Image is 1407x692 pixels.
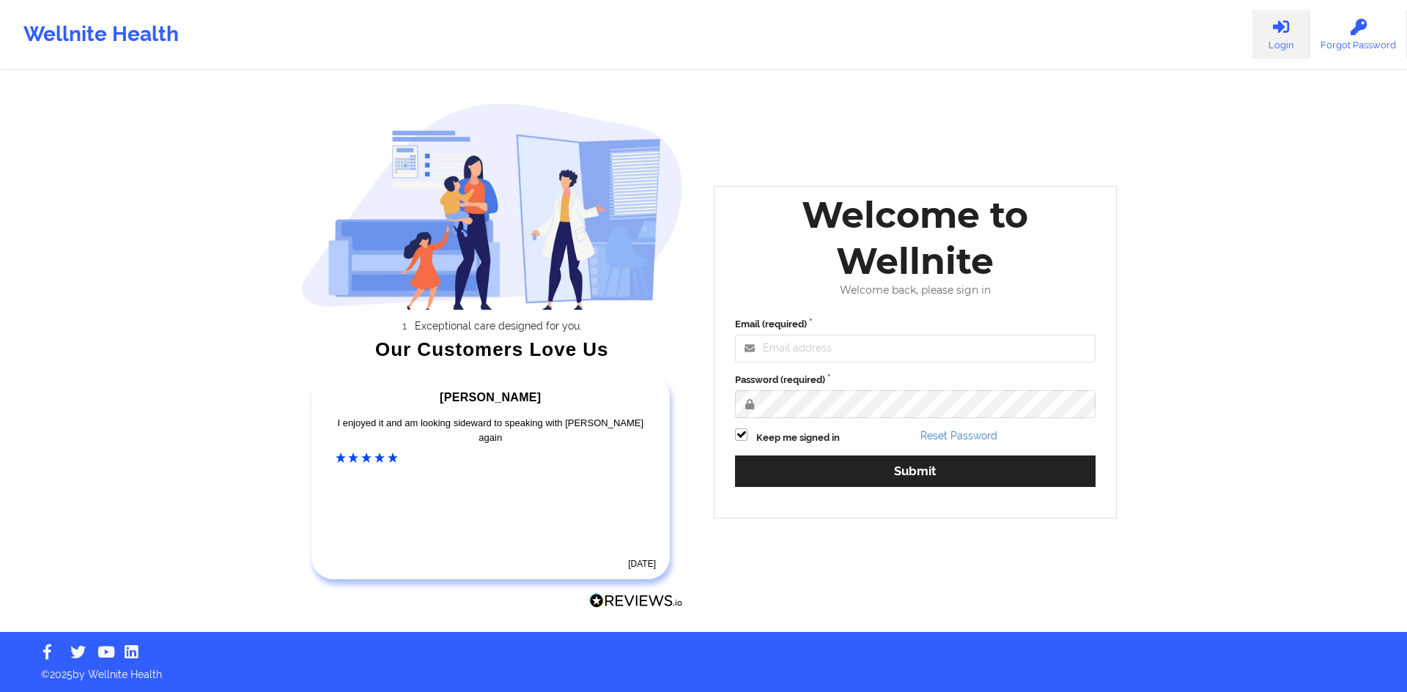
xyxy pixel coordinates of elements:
div: Welcome to Wellnite [725,192,1106,284]
img: Reviews.io Logo [589,593,683,609]
label: Keep me signed in [756,431,840,445]
div: I enjoyed it and am looking sideward to speaking with [PERSON_NAME] again [336,416,646,445]
a: Reset Password [920,430,997,442]
label: Password (required) [735,373,1096,387]
p: © 2025 by Wellnite Health [31,657,1376,682]
label: Email (required) [735,317,1096,332]
div: Our Customers Love Us [301,342,684,357]
a: Forgot Password [1310,10,1407,59]
img: wellnite-auth-hero_200.c722682e.png [301,103,684,310]
li: Exceptional care designed for you. [314,320,683,332]
a: Reviews.io Logo [589,593,683,612]
div: Welcome back, please sign in [725,284,1106,297]
button: Submit [735,455,1096,487]
a: Login [1252,10,1310,59]
input: Email address [735,335,1096,362]
span: [PERSON_NAME] [440,391,541,403]
time: [DATE] [628,559,656,569]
